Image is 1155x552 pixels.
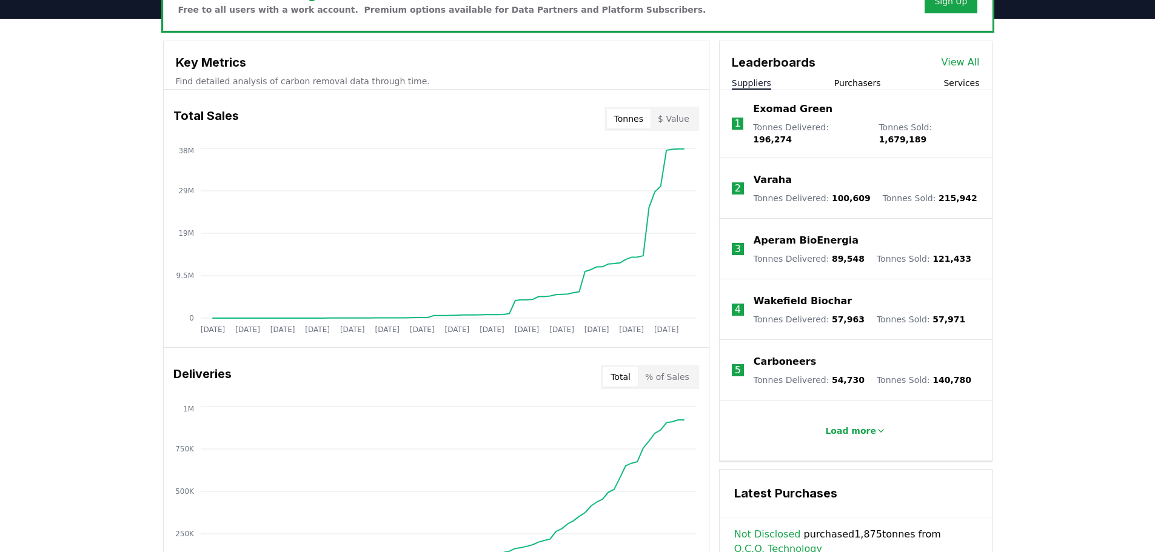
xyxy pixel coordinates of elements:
[754,354,816,369] a: Carboneers
[815,419,896,443] button: Load more
[176,53,697,71] h3: Key Metrics
[735,363,741,377] p: 5
[175,445,195,453] tspan: 750K
[178,229,194,238] tspan: 19M
[607,109,651,128] button: Tonnes
[753,121,866,145] p: Tonnes Delivered :
[375,325,400,334] tspan: [DATE]
[942,55,980,70] a: View All
[825,425,876,437] p: Load more
[877,374,971,386] p: Tonnes Sold :
[879,121,979,145] p: Tonnes Sold :
[734,484,977,502] h3: Latest Purchases
[754,313,865,325] p: Tonnes Delivered :
[176,271,193,280] tspan: 9.5M
[549,325,574,334] tspan: [DATE]
[879,135,926,144] span: 1,679,189
[753,135,792,144] span: 196,274
[584,325,609,334] tspan: [DATE]
[754,374,865,386] p: Tonnes Delivered :
[305,325,330,334] tspan: [DATE]
[340,325,364,334] tspan: [DATE]
[932,375,971,385] span: 140,780
[832,254,865,264] span: 89,548
[189,314,194,322] tspan: 0
[444,325,469,334] tspan: [DATE]
[176,75,697,87] p: Find detailed analysis of carbon removal data through time.
[175,530,195,538] tspan: 250K
[410,325,435,334] tspan: [DATE]
[651,109,697,128] button: $ Value
[175,487,195,496] tspan: 500K
[732,53,815,71] h3: Leaderboards
[235,325,260,334] tspan: [DATE]
[619,325,644,334] tspan: [DATE]
[832,193,871,203] span: 100,609
[514,325,539,334] tspan: [DATE]
[480,325,504,334] tspan: [DATE]
[754,294,852,308] a: Wakefield Biochar
[734,116,740,131] p: 1
[832,375,865,385] span: 54,730
[173,107,239,131] h3: Total Sales
[932,314,965,324] span: 57,971
[735,181,741,196] p: 2
[603,367,638,387] button: Total
[932,254,971,264] span: 121,433
[735,242,741,256] p: 3
[178,187,194,195] tspan: 29M
[200,325,225,334] tspan: [DATE]
[638,367,697,387] button: % of Sales
[178,4,706,16] p: Free to all users with a work account. Premium options available for Data Partners and Platform S...
[732,77,771,89] button: Suppliers
[754,192,871,204] p: Tonnes Delivered :
[183,405,194,413] tspan: 1M
[877,313,965,325] p: Tonnes Sold :
[270,325,295,334] tspan: [DATE]
[654,325,678,334] tspan: [DATE]
[832,314,865,324] span: 57,963
[178,147,194,155] tspan: 38M
[834,77,881,89] button: Purchasers
[735,302,741,317] p: 4
[754,173,792,187] a: Varaha
[877,253,971,265] p: Tonnes Sold :
[939,193,977,203] span: 215,942
[754,233,859,248] a: Aperam BioEnergia
[943,77,979,89] button: Services
[173,365,232,389] h3: Deliveries
[734,527,801,542] a: Not Disclosed
[753,102,832,116] a: Exomad Green
[754,253,865,265] p: Tonnes Delivered :
[883,192,977,204] p: Tonnes Sold :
